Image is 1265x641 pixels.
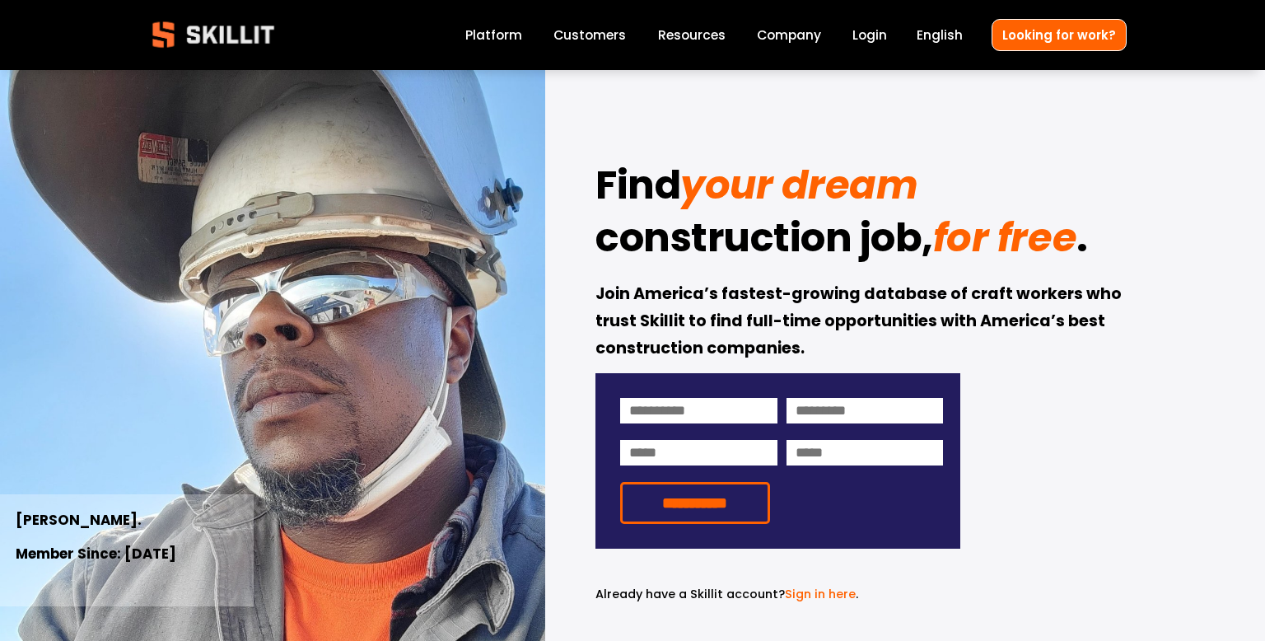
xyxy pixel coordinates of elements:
[553,24,626,46] a: Customers
[785,586,856,602] a: Sign in here
[595,282,1125,363] strong: Join America’s fastest-growing database of craft workers who trust Skillit to find full-time oppo...
[757,24,821,46] a: Company
[1076,208,1088,275] strong: .
[917,26,963,44] span: English
[595,208,933,275] strong: construction job,
[595,155,680,222] strong: Find
[595,585,960,604] p: .
[595,586,785,602] span: Already have a Skillit account?
[465,24,522,46] a: Platform
[680,157,917,213] em: your dream
[852,24,887,46] a: Login
[658,26,726,44] span: Resources
[992,19,1127,51] a: Looking for work?
[658,24,726,46] a: folder dropdown
[933,210,1076,265] em: for free
[16,543,176,567] strong: Member Since: [DATE]
[917,24,963,46] div: language picker
[138,10,288,59] img: Skillit
[16,509,142,533] strong: [PERSON_NAME].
